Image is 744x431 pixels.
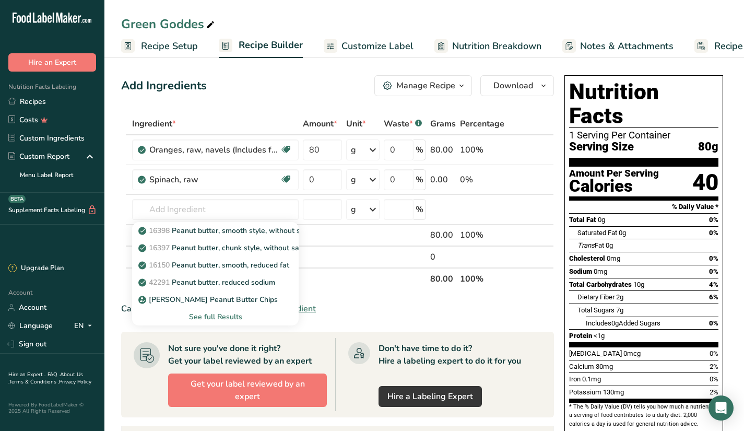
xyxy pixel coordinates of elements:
[616,306,623,314] span: 7g
[132,257,299,274] a: 16150Peanut butter, smooth, reduced fat
[132,222,299,239] a: 16398Peanut butter, smooth style, without salt
[430,251,456,263] div: 0
[569,375,581,383] span: Iron
[132,239,299,257] a: 16397Peanut butter, chunk style, without salt
[493,79,533,92] span: Download
[8,371,45,378] a: Hire an Expert .
[569,388,601,396] span: Potassium
[709,216,718,224] span: 0%
[569,332,592,340] span: Protein
[607,254,620,262] span: 0mg
[8,371,83,386] a: About Us .
[619,229,626,237] span: 0g
[569,216,596,224] span: Total Fat
[140,311,290,322] div: See full Results
[132,118,176,130] span: Ingredient
[606,241,613,249] span: 0g
[458,267,506,289] th: 100%
[140,294,278,305] p: [PERSON_NAME] Peanut Butter Chips
[396,79,455,92] div: Manage Recipe
[460,229,504,241] div: 100%
[149,144,280,156] div: Oranges, raw, navels (Includes foods for USDA's Food Distribution Program)
[303,118,337,130] span: Amount
[569,267,592,275] span: Sodium
[710,375,718,383] span: 0%
[709,267,718,275] span: 0%
[132,274,299,291] a: 42291Peanut butter, reduced sodium
[130,267,428,289] th: Net Totals
[460,118,504,130] span: Percentage
[577,306,615,314] span: Total Sugars
[121,302,554,315] div: Can't find your ingredient?
[168,342,312,367] div: Not sure you've done it right? Get your label reviewed by an expert
[586,319,660,327] span: Includes Added Sugars
[8,402,96,414] div: Powered By FoodLabelMaker © 2025 All Rights Reserved
[132,291,299,308] a: [PERSON_NAME] Peanut Butter Chips
[430,173,456,186] div: 0.00
[346,118,366,130] span: Unit
[577,241,604,249] span: Fat
[460,144,504,156] div: 100%
[428,267,458,289] th: 80.00
[48,371,60,378] a: FAQ .
[9,378,59,386] a: Terms & Conditions .
[168,374,327,407] button: Get your label reviewed by an expert
[430,118,456,130] span: Grams
[594,332,605,340] span: <1g
[460,173,504,186] div: 0%
[341,39,414,53] span: Customize Label
[582,375,601,383] span: 0.1mg
[577,241,595,249] i: Trans
[569,403,718,428] section: * The % Daily Value (DV) tells you how much a nutrient in a serving of food contributes to a dail...
[569,350,622,357] span: [MEDICAL_DATA]
[430,144,456,156] div: 80.00
[710,363,718,370] span: 2%
[709,229,718,237] span: 0%
[710,388,718,396] span: 2%
[596,363,613,370] span: 30mg
[8,263,64,274] div: Upgrade Plan
[149,243,170,253] span: 16397
[569,254,605,262] span: Cholesterol
[8,151,69,162] div: Custom Report
[59,378,91,386] a: Privacy Policy
[324,34,414,58] a: Customize Label
[140,277,275,288] p: Peanut butter, reduced sodium
[149,226,170,236] span: 16398
[569,130,718,141] div: 1 Serving Per Container
[8,195,26,203] div: BETA
[580,39,674,53] span: Notes & Attachments
[149,260,170,270] span: 16150
[692,169,718,196] div: 40
[219,33,303,59] a: Recipe Builder
[149,173,280,186] div: Spinach, raw
[616,293,623,301] span: 2g
[374,75,472,96] button: Manage Recipe
[351,203,356,216] div: g
[569,363,594,370] span: Calcium
[698,141,718,154] span: 80g
[121,34,198,58] a: Recipe Setup
[708,395,734,421] div: Open Intercom Messenger
[384,118,422,130] div: Waste
[121,15,217,33] div: Green Goddes
[569,281,632,288] span: Total Carbohydrates
[8,317,53,335] a: Language
[452,39,541,53] span: Nutrition Breakdown
[121,77,207,95] div: Add Ingredients
[577,229,617,237] span: Saturated Fat
[709,254,718,262] span: 0%
[149,277,170,287] span: 42291
[140,242,304,253] p: Peanut butter, chunk style, without salt
[569,141,634,154] span: Serving Size
[569,201,718,213] section: % Daily Value *
[140,260,289,271] p: Peanut butter, smooth, reduced fat
[709,319,718,327] span: 0%
[598,216,605,224] span: 0g
[351,173,356,186] div: g
[577,293,615,301] span: Dietary Fiber
[430,229,456,241] div: 80.00
[709,293,718,301] span: 6%
[611,319,619,327] span: 0g
[132,199,299,220] input: Add Ingredient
